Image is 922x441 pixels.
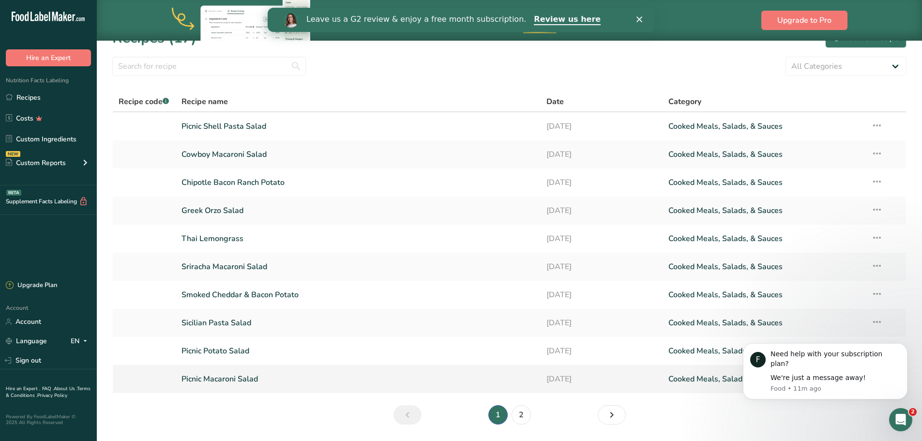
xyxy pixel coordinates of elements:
div: Close [369,9,378,15]
a: [DATE] [546,285,657,305]
a: Cooked Meals, Salads, & Sauces [668,257,860,277]
span: Upgrade to Pro [777,15,831,26]
div: Upgrade to Pro [467,0,612,41]
a: About Us . [54,385,77,392]
div: NEW [6,151,20,157]
a: Cowboy Macaroni Salad [181,144,535,165]
a: [DATE] [546,200,657,221]
iframe: Intercom live chat [889,408,912,431]
a: Cooked Meals, Salads, & Sauces [668,200,860,221]
a: [DATE] [546,369,657,389]
a: Cooked Meals, Salads, & Sauces [668,341,860,361]
a: Cooked Meals, Salads, & Sauces [668,228,860,249]
a: Cooked Meals, Salads, & Sauces [668,116,860,137]
a: Sicilian Pasta Salad [181,313,535,333]
a: [DATE] [546,341,657,361]
span: Category [668,96,701,107]
a: [DATE] [546,116,657,137]
a: Previous page [393,405,422,425]
a: Picnic Shell Pasta Salad [181,116,535,137]
span: 2 [909,408,917,416]
button: Hire an Expert [6,49,91,66]
a: Chipotle Bacon Ranch Potato [181,172,535,193]
a: Terms & Conditions . [6,385,91,399]
a: Sriracha Macaroni Salad [181,257,535,277]
div: Upgrade Plan [6,281,57,290]
iframe: Intercom live chat banner [268,8,655,32]
a: Picnic Potato Salad [181,341,535,361]
a: [DATE] [546,144,657,165]
a: Privacy Policy [37,392,67,399]
div: Custom Reports [6,158,66,168]
div: BETA [6,190,21,196]
a: [DATE] [546,172,657,193]
a: Hire an Expert . [6,385,40,392]
a: Smoked Cheddar & Bacon Potato [181,285,535,305]
a: [DATE] [546,313,657,333]
a: Cooked Meals, Salads, & Sauces [668,313,860,333]
a: Greek Orzo Salad [181,200,535,221]
button: Upgrade to Pro [761,11,847,30]
a: Cooked Meals, Salads, & Sauces [668,144,860,165]
a: Cooked Meals, Salads, & Sauces [668,285,860,305]
span: Recipe code [119,96,169,107]
a: [DATE] [546,257,657,277]
a: FAQ . [42,385,54,392]
a: Language [6,333,47,350]
div: EN [71,335,91,347]
div: Powered By FoodLabelMaker © 2025 All Rights Reserved [6,414,91,426]
a: [DATE] [546,228,657,249]
a: Cooked Meals, Salads, & Sauces [668,172,860,193]
a: Next page [598,405,626,425]
a: Thai Lemongrass [181,228,535,249]
a: Cooked Meals, Salads, & Sauces [668,369,860,389]
iframe: Intercom notifications message [728,338,922,415]
span: Recipe name [181,96,228,107]
a: Page 2. [512,405,531,425]
input: Search for recipe [112,57,306,76]
span: Date [546,96,564,107]
a: Picnic Macaroni Salad [181,369,535,389]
